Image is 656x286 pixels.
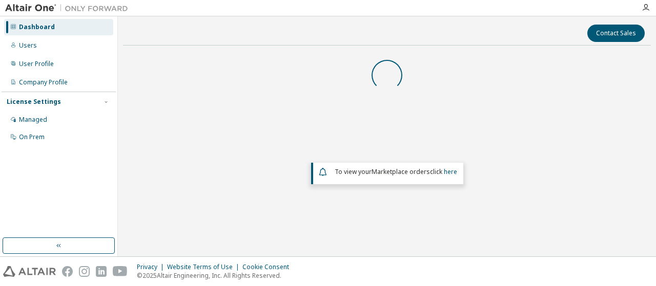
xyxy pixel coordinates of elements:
[242,263,295,271] div: Cookie Consent
[19,23,55,31] div: Dashboard
[5,3,133,13] img: Altair One
[62,266,73,277] img: facebook.svg
[19,116,47,124] div: Managed
[372,167,430,176] em: Marketplace orders
[444,167,457,176] a: here
[79,266,90,277] img: instagram.svg
[335,167,457,176] span: To view your click
[113,266,128,277] img: youtube.svg
[19,60,54,68] div: User Profile
[19,78,68,86] div: Company Profile
[19,41,37,50] div: Users
[137,271,295,280] p: © 2025 Altair Engineering, Inc. All Rights Reserved.
[587,25,645,42] button: Contact Sales
[167,263,242,271] div: Website Terms of Use
[19,133,45,141] div: On Prem
[7,98,61,106] div: License Settings
[3,266,56,277] img: altair_logo.svg
[137,263,167,271] div: Privacy
[96,266,107,277] img: linkedin.svg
